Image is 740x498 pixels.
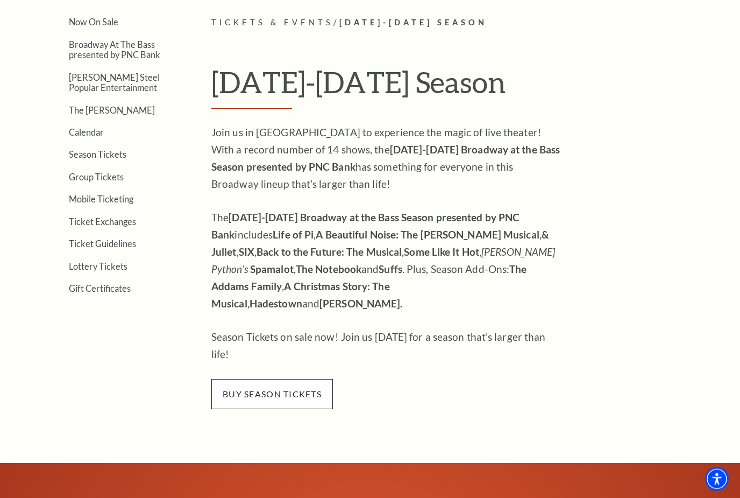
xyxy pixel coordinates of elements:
[211,124,561,193] p: Join us in [GEOGRAPHIC_DATA] to experience the magic of live theater! With a record number of 14 ...
[211,18,333,27] span: Tickets & Events
[211,388,333,400] a: buy season tickets
[319,298,402,310] strong: [PERSON_NAME].
[69,172,124,183] a: Group Tickets
[257,246,402,258] strong: Back to the Future: The Musical
[69,262,127,272] a: Lottery Tickets
[211,212,520,241] strong: [DATE]-[DATE] Broadway at the Bass Season presented by PNC Bank
[211,280,390,310] strong: A Christmas Story: The Musical
[69,239,136,249] a: Ticket Guidelines
[239,246,254,258] strong: SIX
[69,217,136,227] a: Ticket Exchanges
[69,73,160,93] a: [PERSON_NAME] Steel Popular Entertainment
[69,106,155,116] a: The [PERSON_NAME]
[211,229,549,258] strong: & Juliet
[296,263,361,276] strong: The Notebook
[211,329,561,363] p: Season Tickets on sale now! Join us [DATE] for a season that's larger than life!
[250,298,302,310] strong: Hadestown
[404,246,479,258] strong: Some Like It Hot
[316,229,539,241] strong: A Beautiful Noise: The [PERSON_NAME] Musical
[250,263,294,276] strong: Spamalot
[69,150,126,160] a: Season Tickets
[339,18,487,27] span: [DATE]-[DATE] Season
[211,246,555,276] em: [PERSON_NAME] Python’s
[211,144,560,173] strong: [DATE]-[DATE] Broadway at the Bass Season presented by PNC Bank
[69,128,104,138] a: Calendar
[69,17,118,27] a: Now On Sale
[379,263,402,276] strong: Suffs
[211,65,703,109] h1: [DATE]-[DATE] Season
[69,40,160,60] a: Broadway At The Bass presented by PNC Bank
[211,263,526,293] strong: The Addams Family
[705,467,729,491] div: Accessibility Menu
[69,284,131,294] a: Gift Certificates
[273,229,314,241] strong: Life of Pi
[211,209,561,313] p: The includes , , , , , , , and . Plus, Season Add-Ons: , , and
[211,380,333,410] span: buy season tickets
[69,194,133,205] a: Mobile Ticketing
[211,17,703,30] p: /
